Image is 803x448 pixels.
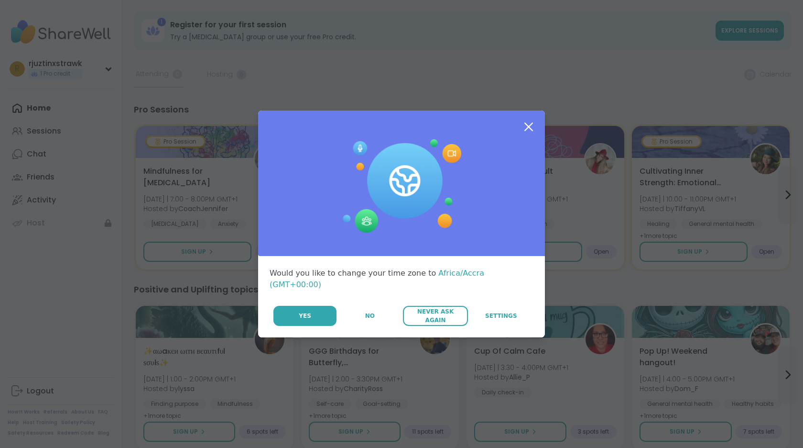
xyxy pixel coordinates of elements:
[299,312,311,320] span: Yes
[403,306,467,326] button: Never Ask Again
[270,269,484,289] span: Africa/Accra (GMT+00:00)
[270,268,533,291] div: Would you like to change your time zone to
[337,306,402,326] button: No
[365,312,375,320] span: No
[273,306,336,326] button: Yes
[408,307,463,325] span: Never Ask Again
[485,312,517,320] span: Settings
[469,306,533,326] a: Settings
[342,139,461,233] img: Session Experience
